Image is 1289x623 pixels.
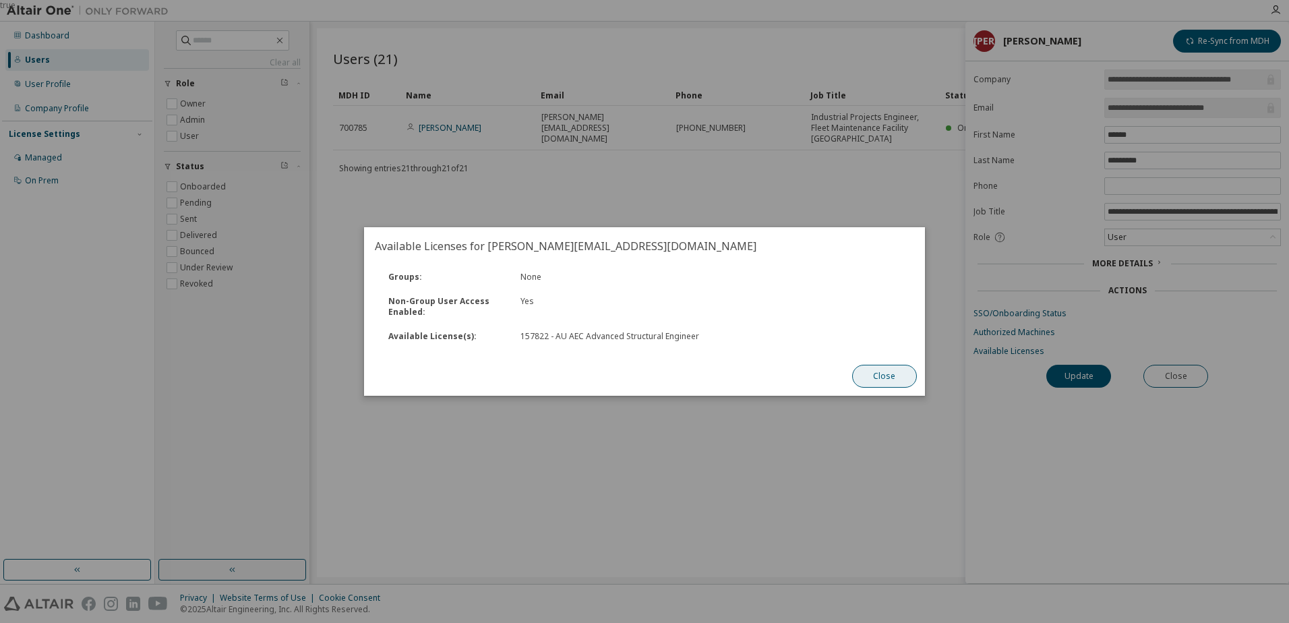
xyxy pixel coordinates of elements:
div: Yes [512,296,711,318]
div: Groups : [380,272,512,283]
div: None [512,272,711,283]
div: Non-Group User Access Enabled : [380,296,512,318]
div: Available License(s) : [380,331,512,342]
button: Close [852,365,917,388]
h2: Available Licenses for [PERSON_NAME][EMAIL_ADDRESS][DOMAIN_NAME] [364,227,925,265]
div: 157822 - AU AEC Advanced Structural Engineer [520,331,702,342]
